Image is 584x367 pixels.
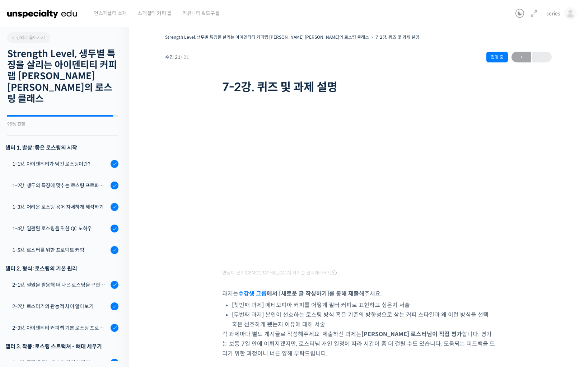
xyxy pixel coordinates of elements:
span: series [546,10,560,17]
a: 강의로 돌아가기 [7,32,50,43]
a: ←이전 [511,52,531,62]
h2: Strength Level, 생두별 특징을 살리는 아이덴티티 커피랩 [PERSON_NAME] [PERSON_NAME]의 로스팅 클래스 [7,48,118,104]
span: / 21 [181,54,189,60]
div: 2-3강. 아이덴티티 커피랩 기본 로스팅 프로파일 세팅 [12,324,108,332]
div: 2-1강. 열원을 활용해 더 나은 로스팅을 구현하는 방법 [12,281,108,289]
h1: 7-2강. 퀴즈 및 과제 설명 [222,80,495,94]
div: 3-1강. 목적에 맞는 로스팅 타임 설정법 [12,359,108,367]
div: 1-5강. 로스터를 위한 프로덕트 커핑 [12,246,108,254]
div: 95% 진행 [7,122,118,126]
div: 1-3강. 어려운 로스팅 용어 자세하게 해석하기 [12,203,108,211]
a: Strength Level, 생두별 특징을 살리는 아이덴티티 커피랩 [PERSON_NAME] [PERSON_NAME]의 로스팅 클래스 [165,34,369,40]
div: 진행 중 [486,52,508,62]
div: 1-1강. 아이덴티티가 담긴 로스팅이란? [12,160,108,168]
span: 영상이 끊기[DEMOGRAPHIC_DATA] 여기를 클릭해주세요 [222,270,337,276]
div: 2-2강. 로스터기의 관능적 차이 알아보기 [12,302,108,310]
strong: [PERSON_NAME] 로스터님이 직접 평가 [361,330,462,338]
div: 1-4강. 일관된 로스팅을 위한 QC 노하우 [12,225,108,232]
p: 각 과제마다 별도 게시글로 작성해주세요. 제출하신 과제는 합니다. 평가는 보통 7일 안에 이뤄지겠지만, 로스터님 개인 일정에 따라 시간이 좀 더 걸릴 수도 있습니다. 도움되는... [222,329,495,358]
span: 수업 21 [165,55,189,60]
strong: 에서 [새로운 글 작성하기]를 통해 제출 [238,290,359,297]
span: 강의로 돌아가기 [11,35,45,40]
div: 챕터 3. 작풍: 로스팅 스트럭쳐 - 뼈대 세우기 [5,342,118,351]
span: ← [511,52,531,62]
h3: 챕터 1. 발상: 좋은 로스팅의 시작 [5,143,118,152]
a: 7-2강. 퀴즈 및 과제 설명 [375,34,419,40]
p: 과제는 해주세요. [222,289,495,298]
div: 1-2강. 생두의 특징에 맞추는 로스팅 프로파일 'Stength Level' [12,182,108,189]
li: [두번째 과제] 본인이 선호하는 로스팅 방식 혹은 기준의 방향성으로 삼는 커피 스타일과 왜 이런 방식을 선택 혹은 선호하게 됐는지 이유에 대해 서술 [232,310,495,329]
div: 챕터 2. 형식: 로스팅의 기본 원리 [5,264,118,273]
li: [첫번째 과제] 에티오피아 커피를 어떻게 필터 커피로 표현하고 싶은지 서술 [232,300,495,310]
a: 수강생 그룹 [238,290,267,297]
